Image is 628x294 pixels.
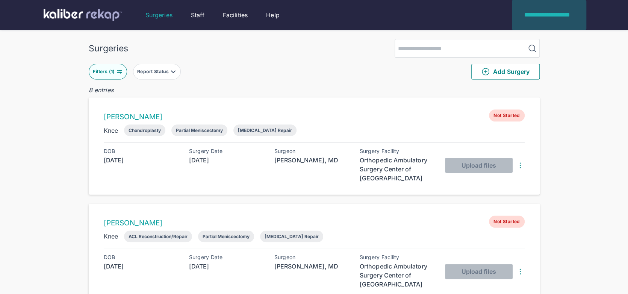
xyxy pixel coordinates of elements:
[360,262,435,289] div: Orthopedic Ambulatory Surgery Center of [GEOGRAPHIC_DATA]
[133,64,181,79] button: Report Status
[265,234,319,239] div: [MEDICAL_DATA] Repair
[137,69,170,75] div: Report Status
[129,234,188,239] div: ACL Reconstruction/Repair
[189,254,264,260] div: Surgery Date
[129,127,161,133] div: Chondroplasty
[89,64,127,79] button: Filters (1)
[89,43,128,54] div: Surgeries
[117,69,123,75] img: faders-horizontal-teal.edb3eaa8.svg
[274,148,350,154] div: Surgeon
[461,268,496,275] span: Upload files
[189,156,264,165] div: [DATE]
[145,10,173,19] a: Surgeries
[104,156,179,165] div: [DATE]
[170,69,176,75] img: filter-caret-down-grey.b3560631.svg
[104,254,179,260] div: DOB
[445,158,513,173] button: Upload files
[274,262,350,271] div: [PERSON_NAME], MD
[104,262,179,271] div: [DATE]
[360,254,435,260] div: Surgery Facility
[516,161,525,170] img: DotsThreeVertical.31cb0eda.svg
[189,148,264,154] div: Surgery Date
[104,148,179,154] div: DOB
[104,219,163,227] a: [PERSON_NAME]
[93,69,116,75] div: Filters ( 1 )
[191,10,204,19] a: Staff
[516,267,525,276] img: DotsThreeVertical.31cb0eda.svg
[471,64,540,79] button: Add Surgery
[360,156,435,183] div: Orthopedic Ambulatory Surgery Center of [GEOGRAPHIC_DATA]
[274,254,350,260] div: Surgeon
[104,112,163,121] a: [PERSON_NAME]
[238,127,292,133] div: [MEDICAL_DATA] Repair
[89,85,540,94] div: 8 entries
[481,67,490,76] img: PlusCircleGreen.5fd88d77.svg
[461,162,496,169] span: Upload files
[528,44,537,53] img: MagnifyingGlass.1dc66aab.svg
[104,232,118,241] div: Knee
[104,126,118,135] div: Knee
[223,10,248,19] a: Facilities
[481,67,530,76] span: Add Surgery
[44,9,122,21] img: kaliber labs logo
[445,264,513,279] button: Upload files
[203,234,250,239] div: Partial Meniscectomy
[274,156,350,165] div: [PERSON_NAME], MD
[489,109,524,121] span: Not Started
[360,148,435,154] div: Surgery Facility
[176,127,223,133] div: Partial Meniscectomy
[266,10,280,19] a: Help
[489,216,524,228] span: Not Started
[189,262,264,271] div: [DATE]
